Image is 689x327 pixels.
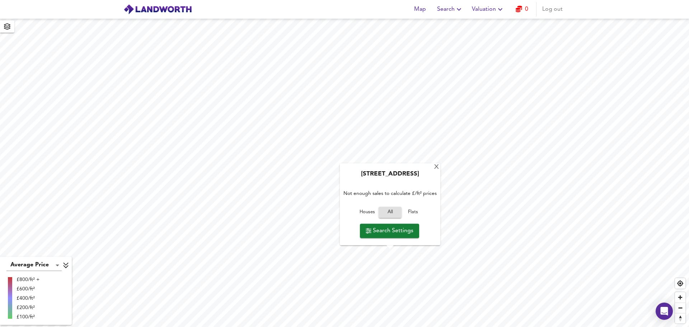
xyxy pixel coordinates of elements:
[675,303,685,313] button: Zoom out
[516,4,528,14] a: 0
[402,207,425,218] button: Flats
[469,2,507,17] button: Valuation
[382,208,398,216] span: All
[675,303,685,313] span: Zoom out
[343,182,437,205] div: Not enough sales to calculate £/ft² prices
[472,4,505,14] span: Valuation
[675,278,685,289] button: Find my location
[17,313,39,321] div: £100/ft²
[17,304,39,311] div: £200/ft²
[17,295,39,302] div: £400/ft²
[379,207,402,218] button: All
[360,224,419,238] button: Search Settings
[343,170,437,182] div: [STREET_ADDRESS]
[510,2,533,17] button: 0
[17,285,39,293] div: £600/ft²
[123,4,192,15] img: logo
[675,292,685,303] button: Zoom in
[542,4,563,14] span: Log out
[403,208,423,216] span: Flats
[656,303,673,320] div: Open Intercom Messenger
[433,164,440,171] div: X
[366,226,413,236] span: Search Settings
[675,313,685,323] button: Reset bearing to north
[539,2,566,17] button: Log out
[6,260,62,271] div: Average Price
[356,207,379,218] button: Houses
[408,2,431,17] button: Map
[411,4,428,14] span: Map
[17,276,39,283] div: £800/ft² +
[357,208,377,216] span: Houses
[434,2,466,17] button: Search
[437,4,463,14] span: Search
